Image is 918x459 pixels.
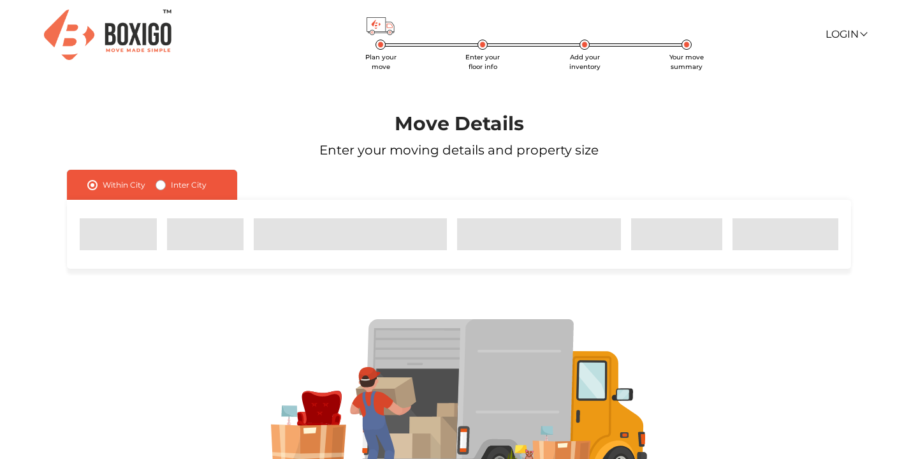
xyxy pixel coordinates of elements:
[171,177,207,193] label: Inter City
[103,177,145,193] label: Within City
[365,53,397,71] span: Plan your move
[37,140,882,160] p: Enter your moving details and property size
[37,112,882,135] h1: Move Details
[465,53,500,71] span: Enter your floor info
[669,53,704,71] span: Your move summary
[44,10,171,60] img: Boxigo
[826,28,866,40] a: Login
[569,53,601,71] span: Add your inventory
